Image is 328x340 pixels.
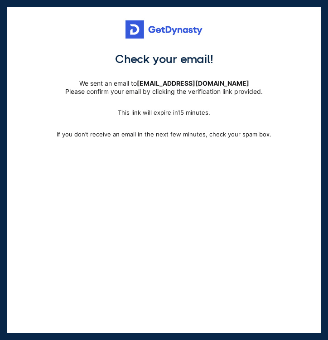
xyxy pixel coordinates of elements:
b: [EMAIL_ADDRESS][DOMAIN_NAME] [137,79,249,87]
span: This link will expire in 15 minutes . [20,109,308,117]
img: Get started for free with Dynasty Trust Company [125,20,203,39]
span: Check your email! [115,52,213,66]
p: We sent an email to [65,79,263,87]
p: Please confirm your email by clicking the verification link provided. [65,87,263,96]
span: If you don’t receive an email in the next few minutes, check your spam box. [20,131,308,139]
